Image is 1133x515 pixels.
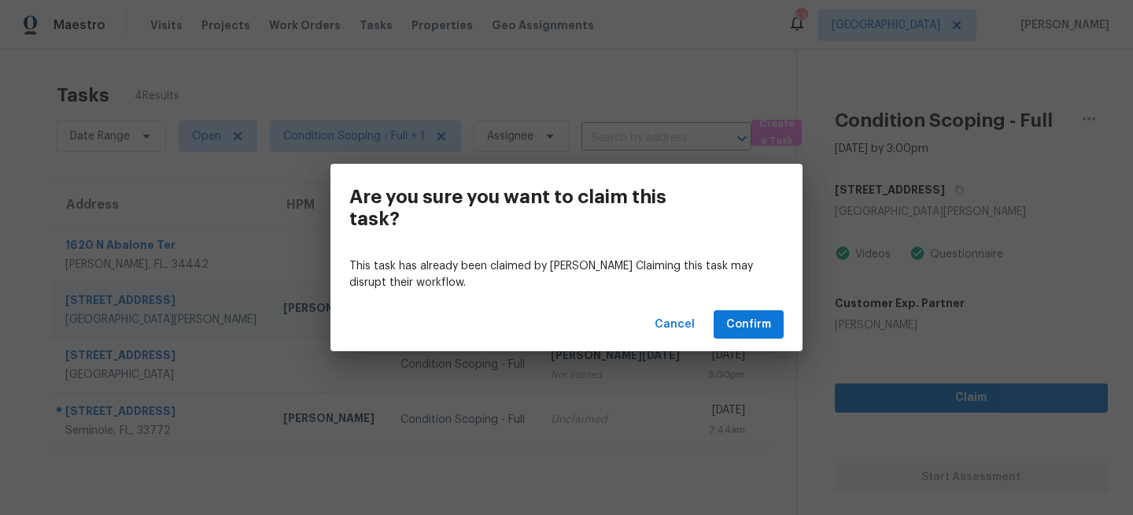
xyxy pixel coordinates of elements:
span: Cancel [655,315,695,335]
h3: Are you sure you want to claim this task? [349,186,713,230]
p: This task has already been claimed by [PERSON_NAME] Claiming this task may disrupt their workflow. [349,258,784,291]
button: Cancel [648,310,701,339]
span: Confirm [726,315,771,335]
button: Confirm [714,310,784,339]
